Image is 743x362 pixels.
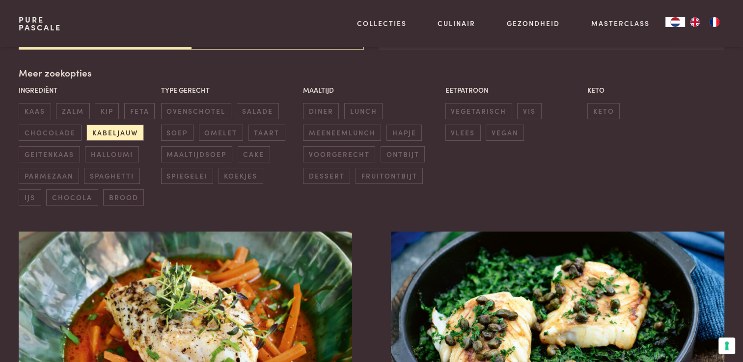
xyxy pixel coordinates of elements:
[19,189,41,206] span: ijs
[685,17,705,27] a: EN
[507,18,560,28] a: Gezondheid
[665,17,685,27] a: NL
[56,103,89,119] span: zalm
[303,125,381,141] span: meeneemlunch
[517,103,541,119] span: vis
[665,17,685,27] div: Language
[85,146,138,162] span: halloumi
[19,16,61,31] a: PurePascale
[381,146,425,162] span: ontbijt
[248,125,285,141] span: taart
[161,125,193,141] span: soep
[705,17,724,27] a: FR
[665,17,724,27] aside: Language selected: Nederlands
[19,103,51,119] span: kaas
[19,125,81,141] span: chocolade
[591,18,650,28] a: Masterclass
[356,168,423,184] span: fruitontbijt
[237,103,279,119] span: salade
[103,189,144,206] span: brood
[161,168,213,184] span: spiegelei
[438,18,475,28] a: Culinair
[95,103,119,119] span: kip
[718,337,735,354] button: Uw voorkeuren voor toestemming voor trackingtechnologieën
[124,103,155,119] span: feta
[445,103,512,119] span: vegetarisch
[199,125,243,141] span: omelet
[84,168,139,184] span: spaghetti
[303,103,339,119] span: diner
[685,17,724,27] ul: Language list
[19,146,80,162] span: geitenkaas
[303,85,440,95] p: Maaltijd
[219,168,263,184] span: koekjes
[19,168,79,184] span: parmezaan
[161,103,231,119] span: ovenschotel
[86,125,143,141] span: kabeljauw
[486,125,523,141] span: vegan
[161,85,298,95] p: Type gerecht
[46,189,98,206] span: chocola
[161,146,232,162] span: maaltijdsoep
[303,168,350,184] span: dessert
[386,125,422,141] span: hapje
[344,103,383,119] span: lunch
[445,125,481,141] span: vlees
[238,146,270,162] span: cake
[303,146,375,162] span: voorgerecht
[19,85,156,95] p: Ingrediënt
[587,103,620,119] span: keto
[445,85,582,95] p: Eetpatroon
[357,18,407,28] a: Collecties
[587,85,724,95] p: Keto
